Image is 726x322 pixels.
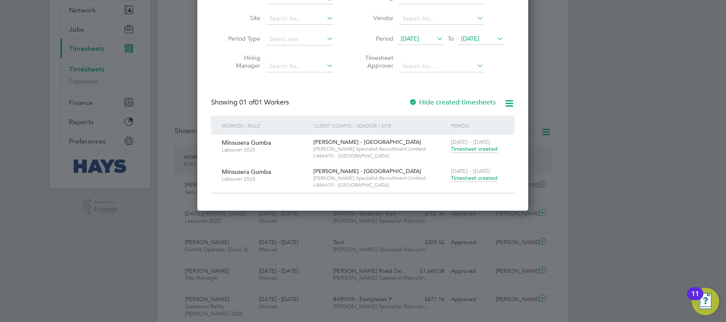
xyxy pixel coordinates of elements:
[222,176,307,182] span: Labourer 2025
[451,167,490,175] span: [DATE] - [DATE]
[355,14,393,22] label: Vendor
[313,167,421,175] span: [PERSON_NAME] - [GEOGRAPHIC_DATA]
[399,60,484,72] input: Search for...
[222,168,271,176] span: Minsusera Gumba
[451,174,497,182] span: Timesheet created
[401,35,419,42] span: [DATE]
[220,116,311,135] div: Worker / Role
[239,98,255,107] span: 01 of
[313,146,446,152] span: [PERSON_NAME] Specialist Recruitment Limited
[222,35,260,42] label: Period Type
[692,288,719,315] button: Open Resource Center, 11 new notifications
[211,98,291,107] div: Showing
[409,98,496,107] label: Hide created timesheets
[313,182,446,188] span: L486470 - [GEOGRAPHIC_DATA]
[691,294,699,305] div: 11
[461,35,479,42] span: [DATE]
[451,138,490,146] span: [DATE] - [DATE]
[266,60,333,72] input: Search for...
[355,35,393,42] label: Period
[239,98,289,107] span: 01 Workers
[222,54,260,69] label: Hiring Manager
[313,152,446,159] span: L486470 - [GEOGRAPHIC_DATA]
[355,54,393,69] label: Timesheet Approver
[445,33,456,44] span: To
[222,14,260,22] label: Site
[222,139,271,146] span: Minsusera Gumba
[449,116,506,135] div: Period
[222,146,307,153] span: Labourer 2025
[451,145,497,153] span: Timesheet created
[311,116,449,135] div: Client Config / Vendor / Site
[266,13,333,25] input: Search for...
[313,138,421,146] span: [PERSON_NAME] - [GEOGRAPHIC_DATA]
[266,33,333,45] input: Select one
[399,13,484,25] input: Search for...
[313,175,446,182] span: [PERSON_NAME] Specialist Recruitment Limited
